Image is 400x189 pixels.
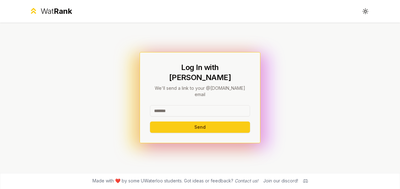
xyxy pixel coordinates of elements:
[235,178,258,183] a: Contact us!
[263,178,298,184] div: Join our discord!
[150,62,250,83] h1: Log In with [PERSON_NAME]
[92,178,258,184] span: Made with ❤️ by some UWaterloo students. Got ideas or feedback?
[54,7,72,16] span: Rank
[150,121,250,133] button: Send
[150,85,250,98] p: We'll send a link to your @[DOMAIN_NAME] email
[29,6,72,16] a: WatRank
[41,6,72,16] div: Wat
